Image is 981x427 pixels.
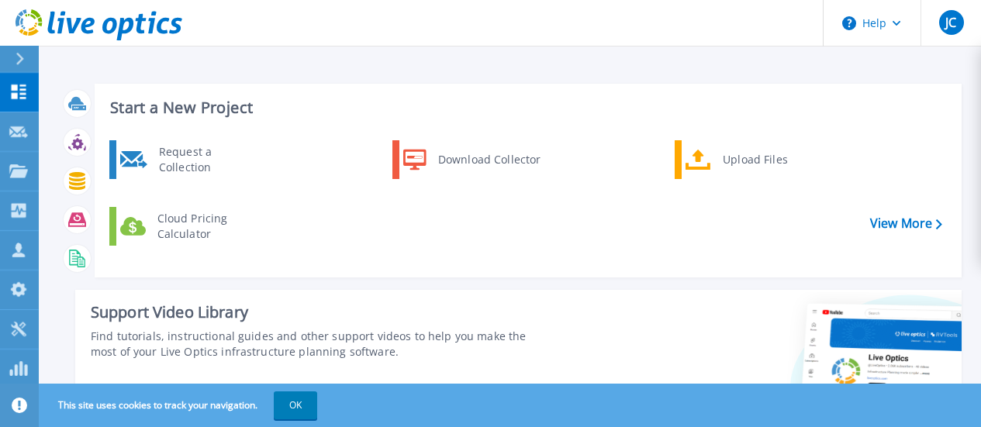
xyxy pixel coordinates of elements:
div: Find tutorials, instructional guides and other support videos to help you make the most of your L... [91,329,551,360]
a: Upload Files [675,140,834,179]
span: This site uses cookies to track your navigation. [43,391,317,419]
div: Support Video Library [91,302,551,322]
a: Cloud Pricing Calculator [109,207,268,246]
span: JC [945,16,956,29]
a: Download Collector [392,140,551,179]
div: Upload Files [715,144,830,175]
a: View More [870,216,942,231]
button: OK [274,391,317,419]
div: Download Collector [430,144,547,175]
div: Cloud Pricing Calculator [150,211,264,242]
h3: Start a New Project [110,99,941,116]
a: Request a Collection [109,140,268,179]
div: Request a Collection [151,144,264,175]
